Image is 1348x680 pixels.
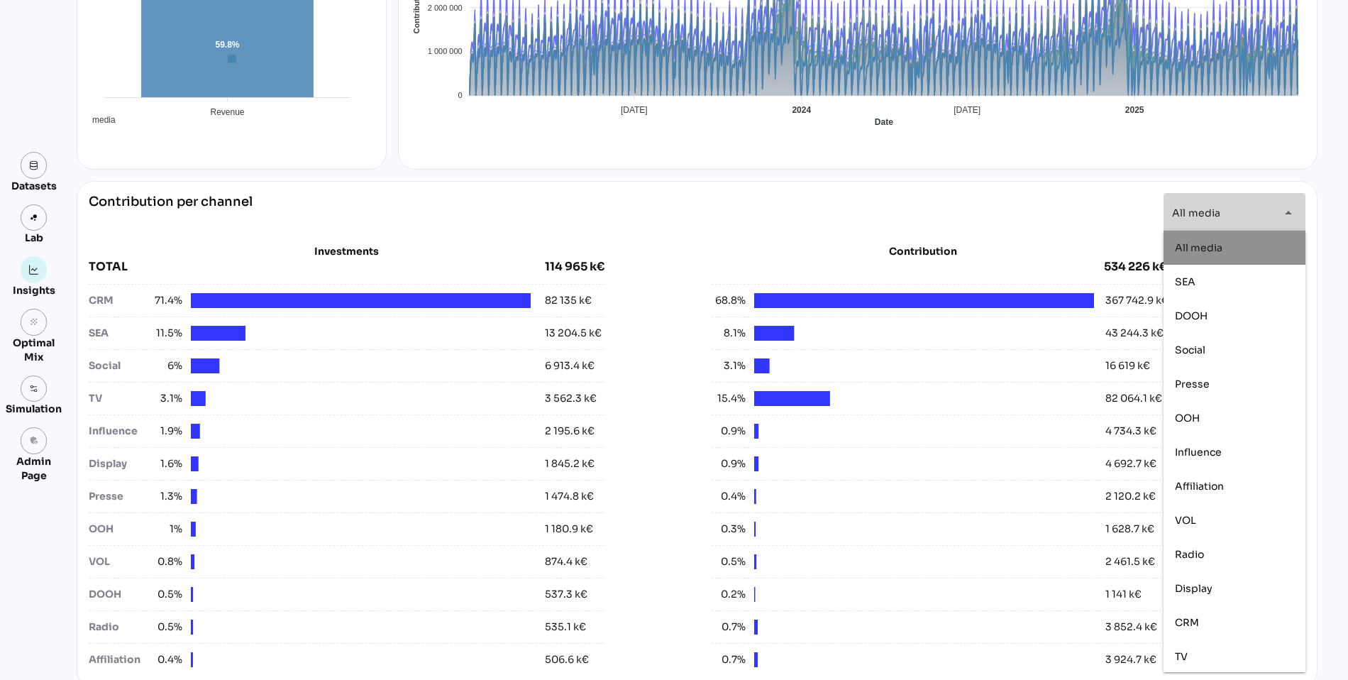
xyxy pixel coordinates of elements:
div: 3 562.3 k€ [545,391,597,406]
span: Radio [1175,547,1204,560]
span: 6% [148,358,182,373]
div: Insights [13,283,55,297]
text: Date [875,117,893,127]
div: DOOH [89,587,148,602]
div: Investments [89,244,604,258]
div: 874.4 k€ [545,554,587,569]
span: 0.2% [712,587,746,602]
span: Display [1175,581,1212,594]
span: 0.5% [712,554,746,569]
div: Contribution [747,244,1100,258]
div: 506.6 k€ [545,652,589,667]
span: VOL [1175,513,1196,526]
div: 1 141 k€ [1105,587,1142,602]
div: Datasets [11,179,57,193]
span: All media [1172,207,1220,219]
div: TV [89,391,148,406]
div: 2 120.2 k€ [1105,489,1156,504]
div: 16 619 k€ [1105,358,1150,373]
div: SEA [89,326,148,341]
span: media [82,115,116,125]
div: 3 852.4 k€ [1105,620,1157,635]
span: 0.8% [148,554,182,569]
span: 1% [148,522,182,537]
span: 11.5% [148,326,182,341]
div: 534 226 k€ [1104,258,1167,275]
span: Influence [1175,445,1222,458]
div: 3 924.7 k€ [1105,652,1156,667]
div: 535.1 k€ [545,620,586,635]
span: 3.1% [712,358,746,373]
span: 0.9% [712,456,746,471]
div: Admin Page [6,454,62,483]
span: Affiliation [1175,479,1224,492]
div: 2 195.6 k€ [545,424,595,439]
span: 1.6% [148,456,182,471]
span: OOH [1175,411,1200,424]
div: 1 474.8 k€ [545,489,594,504]
span: All media [1175,241,1222,253]
div: CRM [89,293,148,308]
tspan: 2025 [1125,105,1144,115]
span: 15.4% [712,391,746,406]
span: 1.9% [148,424,182,439]
div: 367 742.9 k€ [1105,293,1169,308]
span: CRM [1175,615,1199,628]
span: 0.7% [712,620,746,635]
div: OOH [89,522,148,537]
tspan: 0 [458,91,463,99]
tspan: [DATE] [621,105,648,115]
span: TV [1175,649,1188,662]
span: 68.8% [712,293,746,308]
tspan: 2024 [792,105,812,115]
i: grain [29,317,39,327]
div: Social [89,358,148,373]
span: 0.5% [148,620,182,635]
span: 8.1% [712,326,746,341]
span: 0.4% [712,489,746,504]
div: Radio [89,620,148,635]
span: 0.9% [712,424,746,439]
div: Simulation [6,402,62,416]
div: 82 064.1 k€ [1105,391,1162,406]
div: 114 965 k€ [545,258,604,275]
i: admin_panel_settings [29,436,39,446]
div: Presse [89,489,148,504]
span: 1.3% [148,489,182,504]
div: 2 461.5 k€ [1105,554,1155,569]
tspan: [DATE] [954,105,981,115]
div: 6 913.4 k€ [545,358,595,373]
img: data.svg [29,160,39,170]
div: 537.3 k€ [545,587,587,602]
img: graph.svg [29,265,39,275]
div: Affiliation [89,652,148,667]
div: 82 135 k€ [545,293,592,308]
tspan: 1 000 000 [428,47,463,55]
span: 0.7% [712,652,746,667]
span: 0.3% [712,522,746,537]
span: Presse [1175,377,1210,390]
span: 0.4% [148,652,182,667]
div: 43 244.3 k€ [1105,326,1164,341]
img: lab.svg [29,213,39,223]
span: 71.4% [148,293,182,308]
span: DOOH [1175,309,1208,322]
div: Optimal Mix [6,336,62,364]
div: 1 628.7 k€ [1105,522,1154,537]
i: arrow_drop_down [1280,204,1297,221]
span: 0.5% [148,587,182,602]
div: Contribution per channel [89,193,253,233]
tspan: Revenue [210,107,244,117]
div: 4 692.7 k€ [1105,456,1156,471]
div: 4 734.3 k€ [1105,424,1156,439]
div: VOL [89,554,148,569]
div: 1 845.2 k€ [545,456,595,471]
img: settings.svg [29,384,39,394]
div: 13 204.5 k€ [545,326,602,341]
div: TOTAL [89,258,545,275]
span: Social [1175,343,1205,356]
div: Lab [18,231,50,245]
span: 3.1% [148,391,182,406]
tspan: 2 000 000 [428,4,463,12]
div: Influence [89,424,148,439]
